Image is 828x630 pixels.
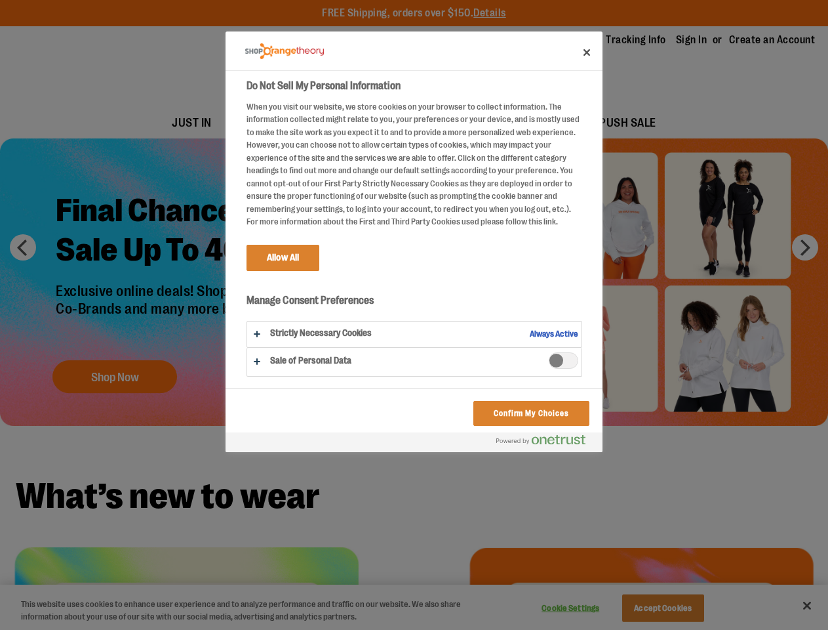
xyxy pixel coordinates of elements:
button: Allow All [246,245,319,271]
img: Powered by OneTrust Opens in a new Tab [496,434,585,445]
img: Company Logo [245,43,324,60]
h2: Do Not Sell My Personal Information [246,78,582,94]
button: Confirm My Choices [473,401,589,426]
h3: Manage Consent Preferences [246,294,582,314]
div: Do Not Sell My Personal Information [226,31,602,452]
div: Company Logo [245,38,324,64]
div: Preference center [226,31,602,452]
div: When you visit our website, we store cookies on your browser to collect information. The informat... [246,100,582,228]
a: Powered by OneTrust Opens in a new Tab [496,434,596,451]
button: Close [572,38,601,67]
span: Sale of Personal Data [549,352,578,369]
